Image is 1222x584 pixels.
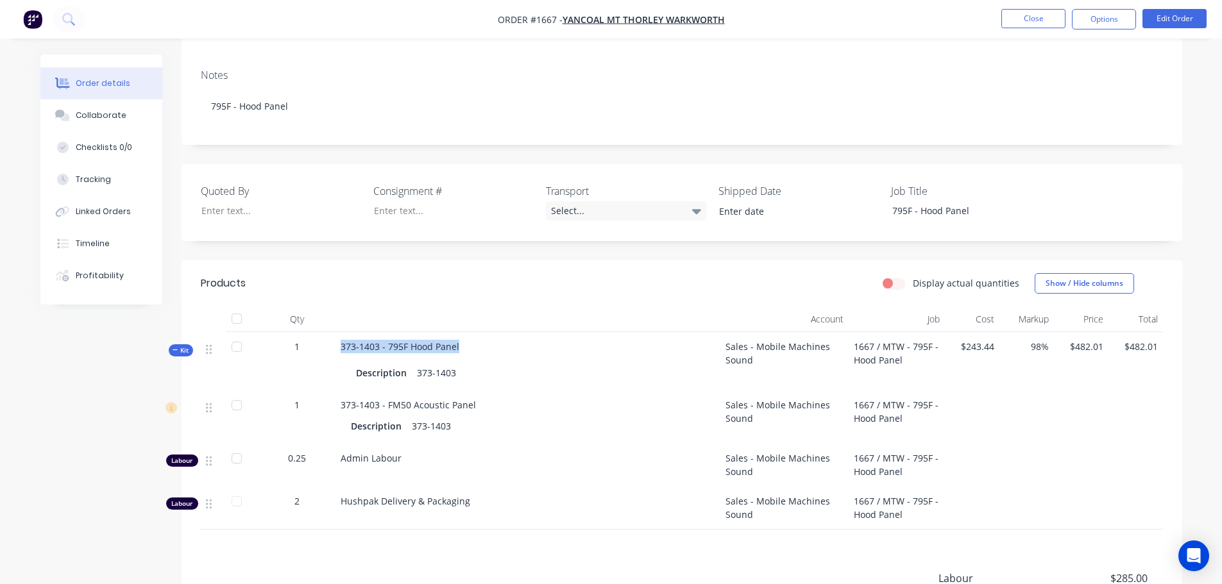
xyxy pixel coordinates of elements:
[849,390,945,444] div: 1667 / MTW - 795F - Hood Panel
[40,260,162,292] button: Profitability
[1054,306,1108,332] div: Price
[259,306,335,332] div: Qty
[849,306,945,332] div: Job
[40,67,162,99] button: Order details
[710,202,870,221] input: Enter date
[950,340,994,353] span: $243.44
[294,398,300,412] span: 1
[563,13,725,26] a: Yancoal Mt Thorley Warkworth
[720,390,849,444] div: Sales - Mobile Machines Sound
[40,163,162,196] button: Tracking
[341,495,470,507] span: Hushpak Delivery & Packaging
[201,87,1163,126] div: 795F - Hood Panel
[76,110,126,121] div: Collaborate
[201,183,361,199] label: Quoted By
[373,183,534,199] label: Consignment #
[356,363,412,382] div: Description
[1059,340,1103,353] span: $482.01
[201,69,1163,81] div: Notes
[1072,9,1136,29] button: Options
[407,417,456,435] div: 373-1403
[1142,9,1207,28] button: Edit Order
[294,340,300,353] span: 1
[720,332,849,390] div: Sales - Mobile Machines Sound
[1001,9,1065,28] button: Close
[1108,306,1163,332] div: Total
[76,206,131,217] div: Linked Orders
[849,487,945,530] div: 1667 / MTW - 795F - Hood Panel
[23,10,42,29] img: Factory
[849,332,945,390] div: 1667 / MTW - 795F - Hood Panel
[1035,273,1134,294] button: Show / Hide columns
[76,238,110,249] div: Timeline
[913,276,1019,290] label: Display actual quantities
[173,346,189,355] span: Kit
[341,452,402,464] span: Admin Labour
[76,174,111,185] div: Tracking
[412,363,461,382] div: 373-1403
[76,270,124,281] div: Profitability
[166,497,198,510] div: Labour
[1178,540,1209,571] div: Open Intercom Messenger
[40,196,162,228] button: Linked Orders
[720,487,849,530] div: Sales - Mobile Machines Sound
[546,183,706,199] label: Transport
[76,78,130,89] div: Order details
[40,131,162,163] button: Checklists 0/0
[1114,340,1158,353] span: $482.01
[546,201,706,221] div: Select...
[849,444,945,487] div: 1667 / MTW - 795F - Hood Panel
[40,228,162,260] button: Timeline
[891,183,1051,199] label: Job Title
[169,344,193,356] div: Kit
[288,451,306,465] span: 0.25
[945,306,999,332] div: Cost
[40,99,162,131] button: Collaborate
[882,201,1042,220] div: 795F - Hood Panel
[201,276,246,291] div: Products
[341,399,476,411] span: 373-1403 - FM50 Acoustic Panel
[720,306,849,332] div: Account
[166,455,198,467] div: Labour
[341,340,459,353] span: 373-1403 - 795F Hood Panel
[76,142,132,153] div: Checklists 0/0
[718,183,879,199] label: Shipped Date
[720,444,849,487] div: Sales - Mobile Machines Sound
[498,13,563,26] span: Order #1667 -
[999,306,1054,332] div: Markup
[351,417,407,435] div: Description
[1005,340,1049,353] span: 98%
[294,494,300,508] span: 2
